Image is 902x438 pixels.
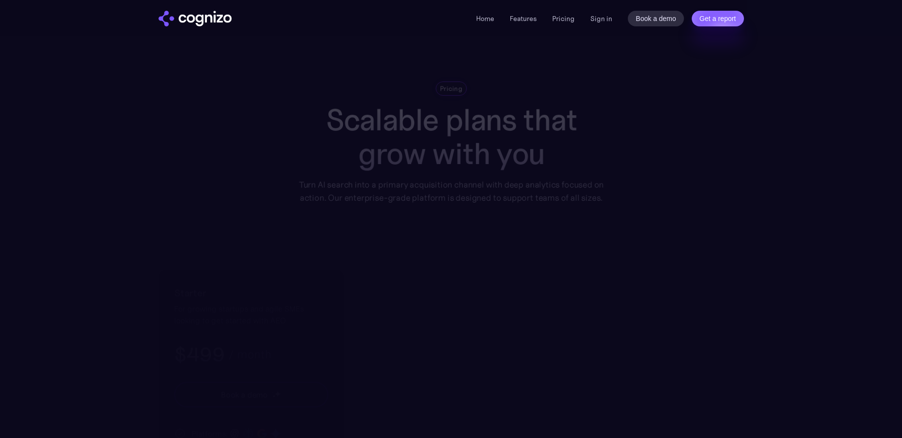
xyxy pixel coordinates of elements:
[272,395,275,398] img: star
[159,11,232,26] img: cognizo logo
[228,349,271,360] div: / month
[590,13,612,24] a: Sign in
[692,11,744,26] a: Get a report
[174,285,328,301] h2: Starter
[174,382,328,407] a: Book a demostarstarstar
[159,11,232,26] a: home
[292,103,610,170] h1: Scalable plans that grow with you
[272,391,273,393] img: star
[510,14,537,23] a: Features
[552,14,575,23] a: Pricing
[274,391,281,397] img: star
[292,178,610,205] div: Turn AI search into a primary acquisition channel with deep analytics focused on action. Our ente...
[174,342,224,367] h3: $499
[220,389,267,400] div: Book a demo
[476,14,494,23] a: Home
[174,303,328,326] div: For growing startups and agile SMEs looking to get started with AEO
[440,84,462,93] div: Pricing
[628,11,684,26] a: Book a demo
